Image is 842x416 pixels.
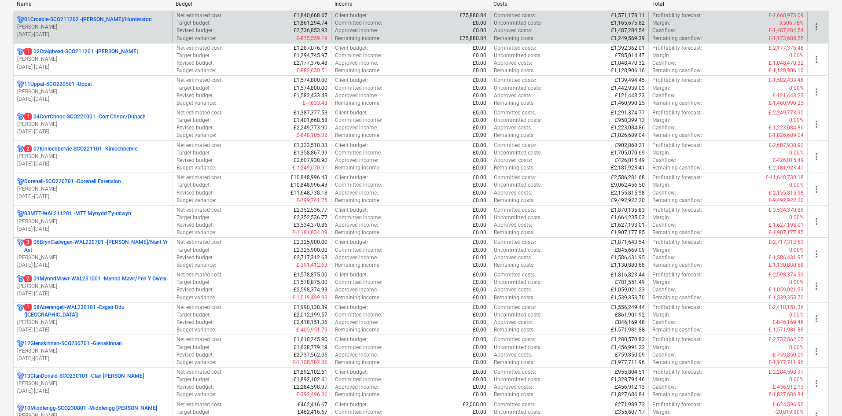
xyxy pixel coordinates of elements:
[811,249,822,259] span: more_vert
[296,132,327,139] p: £-848,105.32
[611,189,645,197] p: £2,155,815.98
[335,157,378,164] p: Approved income :
[494,221,532,229] p: Approved costs :
[176,59,214,67] p: Revised budget :
[789,149,804,157] p: 0.00%
[652,77,702,84] p: Profitability forecast :
[494,149,542,157] p: Uncommitted costs :
[768,197,804,204] p: £-9,492,922.20
[17,326,169,334] p: [DATE] - [DATE]
[652,52,670,59] p: Margin :
[652,27,676,34] p: Cashflow :
[652,44,702,52] p: Profitability forecast :
[176,221,214,229] p: Revised budget :
[176,19,211,27] p: Target budget :
[811,313,822,324] span: more_vert
[335,27,378,34] p: Approved income :
[176,35,216,42] p: Budget variance :
[17,16,169,38] div: 01Crosbie-SCO211202 -[PERSON_NAME]/Hunterston[PERSON_NAME][DATE]-[DATE]
[615,117,645,124] p: £958,399.13
[473,99,486,107] p: £0.00
[294,52,327,59] p: £1,294,745.97
[17,113,169,136] div: 104CorrChnoc-SCO221001 -Corr Chnoc/Dunach[PERSON_NAME][DATE]-[DATE]
[17,145,24,153] div: Project has multi currencies enabled
[24,113,146,121] p: 04CorrChnoc-SCO221001 - Corr Chnoc/Dunach
[176,12,223,19] p: Net estimated cost :
[176,206,223,214] p: Net estimated cost :
[811,281,822,291] span: more_vert
[294,109,327,117] p: £1,387,377.53
[611,124,645,132] p: £1,223,084.86
[335,142,368,149] p: Client budget :
[17,355,169,362] p: [DATE] - [DATE]
[652,214,670,221] p: Margin :
[789,181,804,189] p: 0.00%
[652,174,702,181] p: Profitability forecast :
[335,99,381,107] p: Remaining income :
[335,19,382,27] p: Committed income :
[473,149,486,157] p: £0.00
[494,132,535,139] p: Remaining costs :
[652,67,702,74] p: Remaining cashflow :
[176,157,214,164] p: Revised budget :
[473,19,486,27] p: £0.00
[778,19,804,27] p: -3,506.78%
[335,92,378,99] p: Approved income :
[17,96,169,103] p: [DATE] - [DATE]
[611,214,645,221] p: £1,664,235.03
[494,214,542,221] p: Uncommitted costs :
[768,109,804,117] p: £-2,249,773.90
[335,117,382,124] p: Committed income :
[494,117,542,124] p: Uncommitted costs :
[652,85,670,92] p: Margin :
[611,149,645,157] p: £1,705,070.69
[24,178,121,185] p: Dorenell-SCO220701 - Dorenell Extension
[460,35,486,42] p: £75,880.84
[652,142,702,149] p: Profitability forecast :
[652,12,702,19] p: Profitability forecast :
[290,174,327,181] p: £10,848,996.43
[611,12,645,19] p: £1,571,178.11
[611,59,645,67] p: £1,048,470.32
[473,52,486,59] p: £0.00
[176,149,211,157] p: Target budget :
[17,145,169,168] div: 207Kinlochbervie-SCO221101 -Kinlochbervie[PERSON_NAME][DATE]-[DATE]
[789,117,804,124] p: 0.00%
[494,99,535,107] p: Remaining costs :
[652,206,702,214] p: Profitability forecast :
[17,63,169,71] p: [DATE] - [DATE]
[611,132,645,139] p: £1,026,689.04
[765,174,804,181] p: £-11,648,738.18
[294,206,327,214] p: £2,352,536.77
[294,59,327,67] p: £2,177,376.48
[494,197,535,204] p: Remaining costs :
[652,181,670,189] p: Margin :
[17,160,169,168] p: [DATE] - [DATE]
[17,210,24,217] div: Project has multi currencies enabled
[335,124,378,132] p: Approved income :
[473,221,486,229] p: £0.00
[335,44,368,52] p: Client budget :
[494,157,532,164] p: Approved costs :
[768,164,804,172] p: £-2,181,923.41
[615,142,645,149] p: £902,868.21
[494,164,535,172] p: Remaining costs :
[473,109,486,117] p: £0.00
[294,27,327,34] p: £2,736,853.93
[176,44,223,52] p: Net estimated cost :
[17,304,169,334] div: 108Aberangell-WAL230101 -Esgair Ddu ([GEOGRAPHIC_DATA])[PERSON_NAME][DATE]-[DATE]
[494,189,532,197] p: Approved costs :
[335,174,368,181] p: Client budget :
[811,22,822,32] span: more_vert
[473,44,486,52] p: £0.00
[615,52,645,59] p: £785,014.47
[24,48,138,55] p: 02Craighead-SCO211201 - [PERSON_NAME]
[335,59,378,67] p: Approved income :
[294,92,327,99] p: £1,582,433.48
[473,174,486,181] p: £0.00
[652,197,702,204] p: Remaining cashflow :
[176,197,216,204] p: Budget variance :
[768,124,804,132] p: £-1,223,084.86
[611,35,645,42] p: £1,249,569.39
[473,214,486,221] p: £0.00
